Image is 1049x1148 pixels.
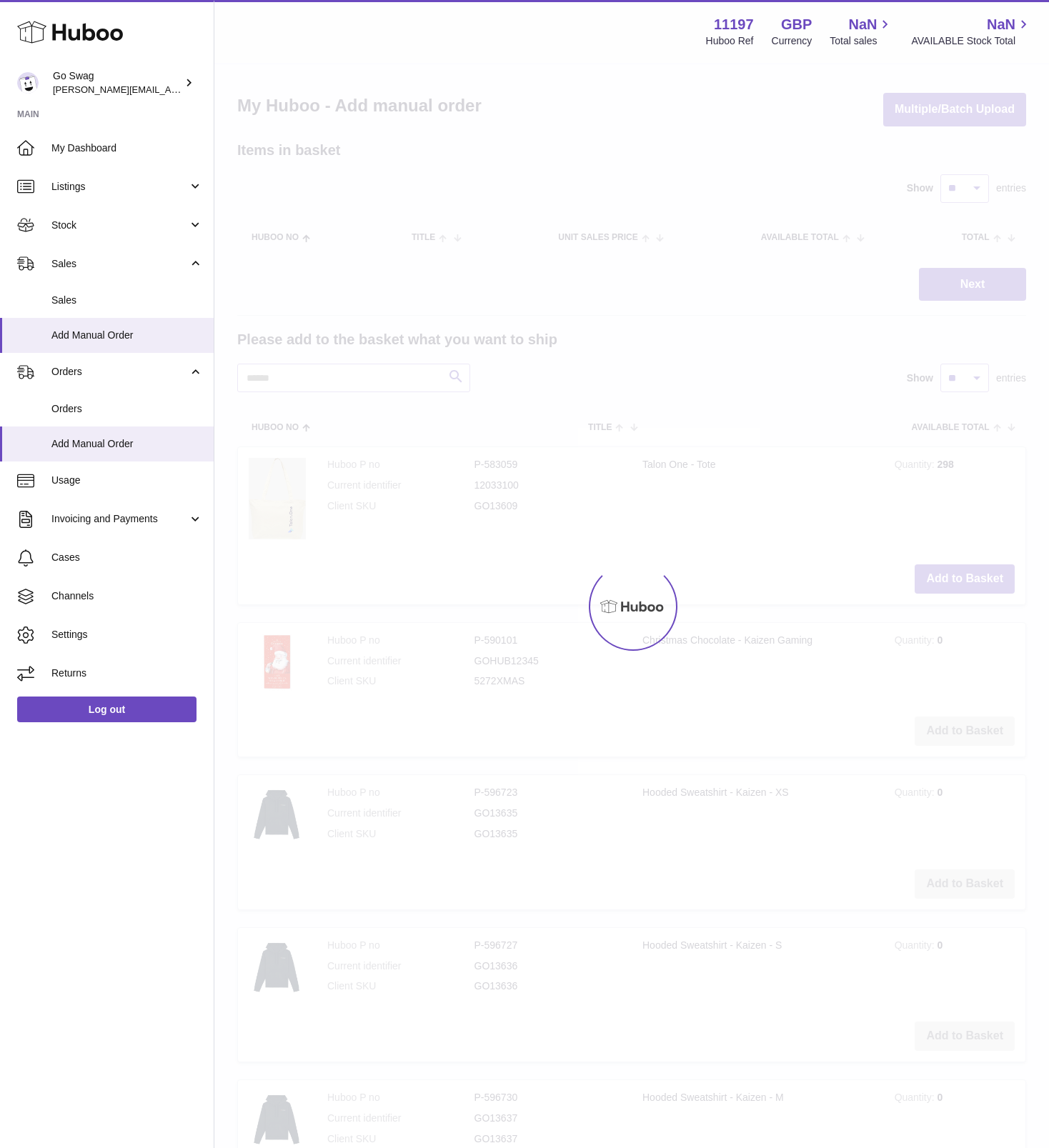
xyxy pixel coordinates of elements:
a: NaN AVAILABLE Stock Total [911,15,1032,48]
img: leigh@goswag.com [17,72,39,94]
a: NaN Total sales [830,15,893,48]
div: Currency [772,34,812,48]
span: NaN [848,15,877,34]
span: NaN [987,15,1015,34]
span: Orders [51,365,188,379]
span: [PERSON_NAME][EMAIL_ADDRESS][DOMAIN_NAME] [53,84,287,95]
span: Listings [51,180,188,194]
span: Add Manual Order [51,329,203,342]
span: Invoicing and Payments [51,512,188,526]
span: Channels [51,589,203,603]
div: Go Swag [53,69,182,96]
span: Cases [51,551,203,564]
span: Sales [51,257,188,271]
div: Huboo Ref [706,34,754,48]
span: Stock [51,219,188,232]
span: Returns [51,667,203,680]
span: Sales [51,294,203,307]
strong: GBP [781,15,812,34]
span: Add Manual Order [51,437,203,451]
strong: 11197 [714,15,754,34]
span: Total sales [830,34,893,48]
span: My Dashboard [51,141,203,155]
span: Usage [51,474,203,487]
span: Orders [51,402,203,416]
span: AVAILABLE Stock Total [911,34,1032,48]
span: Settings [51,628,203,642]
a: Log out [17,697,197,722]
